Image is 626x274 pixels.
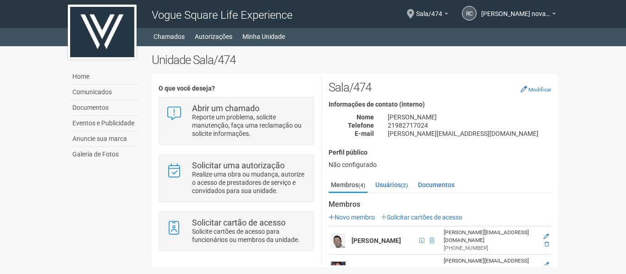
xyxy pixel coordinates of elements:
a: Abrir um chamado Reporte um problema, solicite manutenção, faça uma reclamação ou solicite inform... [166,104,307,138]
h2: Unidade Sala/474 [152,53,558,67]
a: Documentos [70,100,138,116]
a: Editar membro [544,233,549,240]
a: Documentos [416,178,457,192]
a: Comunicados [70,85,138,100]
a: Solicitar cartão de acesso Solicite cartões de acesso para funcionários ou membros da unidade. [166,219,307,244]
strong: Nome [357,113,374,121]
strong: Telefone [348,122,374,129]
a: Excluir membro [544,241,549,247]
span: Vogue Square Life Experience [152,9,292,21]
strong: Abrir um chamado [192,103,259,113]
div: [PERSON_NAME] [381,113,558,121]
span: renato coutinho novaes [481,1,550,17]
a: Anuncie sua marca [70,131,138,147]
small: (2) [401,182,408,188]
a: Modificar [521,86,551,93]
div: [PHONE_NUMBER] [444,244,535,252]
strong: [PERSON_NAME] [351,265,401,273]
a: Autorizações [195,30,232,43]
a: Novo membro [329,214,375,221]
span: Sala/474 [416,1,442,17]
a: Membros(4) [329,178,368,193]
a: Galeria de Fotos [70,147,138,162]
small: Modificar [528,86,551,93]
h4: Perfil público [329,149,551,156]
a: Solicitar cartões de acesso [381,214,462,221]
a: Home [70,69,138,85]
strong: Solicitar cartão de acesso [192,218,286,227]
a: Solicitar uma autorização Realize uma obra ou mudança, autorize o acesso de prestadores de serviç... [166,161,307,195]
div: [PERSON_NAME][EMAIL_ADDRESS][DOMAIN_NAME] [381,129,558,138]
a: Editar membro [544,262,549,268]
small: (4) [358,182,365,188]
div: Não configurado [329,161,551,169]
a: Sala/474 [416,11,448,19]
img: logo.jpg [68,5,137,59]
a: Minha Unidade [242,30,285,43]
a: Chamados [154,30,185,43]
a: [PERSON_NAME] novaes [481,11,556,19]
a: Usuários(2) [373,178,410,192]
h2: Sala/474 [329,81,551,94]
div: [PERSON_NAME][EMAIL_ADDRESS][DOMAIN_NAME] [444,257,535,273]
h4: O que você deseja? [159,85,314,92]
a: rc [462,6,477,21]
a: Eventos e Publicidade [70,116,138,131]
strong: [PERSON_NAME] [351,237,401,244]
strong: Membros [329,200,551,209]
h4: Informações de contato (interno) [329,101,551,108]
strong: E-mail [355,130,374,137]
p: Reporte um problema, solicite manutenção, faça uma reclamação ou solicite informações. [192,113,307,138]
div: 21982717024 [381,121,558,129]
img: user.png [331,233,346,248]
p: Solicite cartões de acesso para funcionários ou membros da unidade. [192,227,307,244]
strong: Solicitar uma autorização [192,161,285,170]
div: [PERSON_NAME][EMAIL_ADDRESS][DOMAIN_NAME] [444,229,535,244]
p: Realize uma obra ou mudança, autorize o acesso de prestadores de serviço e convidados para sua un... [192,170,307,195]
